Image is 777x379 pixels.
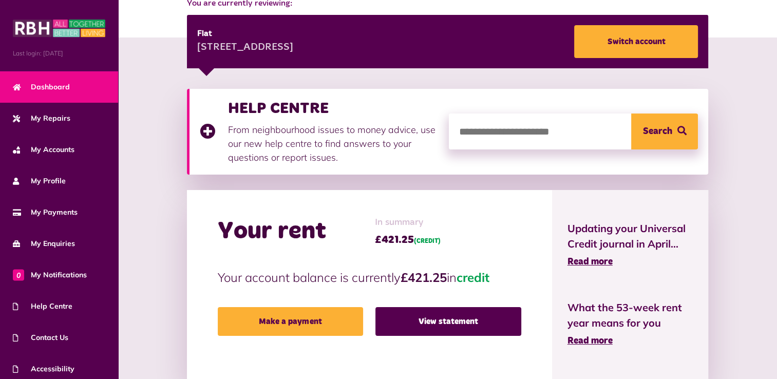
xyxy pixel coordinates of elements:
img: MyRBH [13,18,105,39]
a: View statement [375,307,521,336]
span: In summary [375,216,441,230]
span: My Profile [13,176,66,186]
p: From neighbourhood issues to money advice, use our new help centre to find answers to your questi... [228,123,439,164]
h3: HELP CENTRE [228,99,439,118]
span: Search [643,113,672,149]
button: Search [631,113,698,149]
p: Your account balance is currently in [218,268,521,287]
strong: £421.25 [401,270,447,285]
span: Last login: [DATE] [13,49,105,58]
a: Updating your Universal Credit journal in April... Read more [567,221,693,269]
span: 0 [13,269,24,280]
div: Flat [197,28,293,40]
span: My Payments [13,207,78,218]
span: My Enquiries [13,238,75,249]
span: Read more [567,257,613,267]
span: What the 53-week rent year means for you [567,300,693,331]
span: (CREDIT) [414,238,441,244]
h2: Your rent [218,217,326,247]
span: Accessibility [13,364,74,374]
span: My Repairs [13,113,70,124]
span: Dashboard [13,82,70,92]
span: My Accounts [13,144,74,155]
span: £421.25 [375,232,441,248]
span: credit [457,270,489,285]
a: Switch account [574,25,698,58]
a: Make a payment [218,307,364,336]
span: Help Centre [13,301,72,312]
span: Updating your Universal Credit journal in April... [567,221,693,252]
a: What the 53-week rent year means for you Read more [567,300,693,348]
span: Contact Us [13,332,68,343]
span: Read more [567,336,613,346]
div: [STREET_ADDRESS] [197,40,293,55]
span: My Notifications [13,270,87,280]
